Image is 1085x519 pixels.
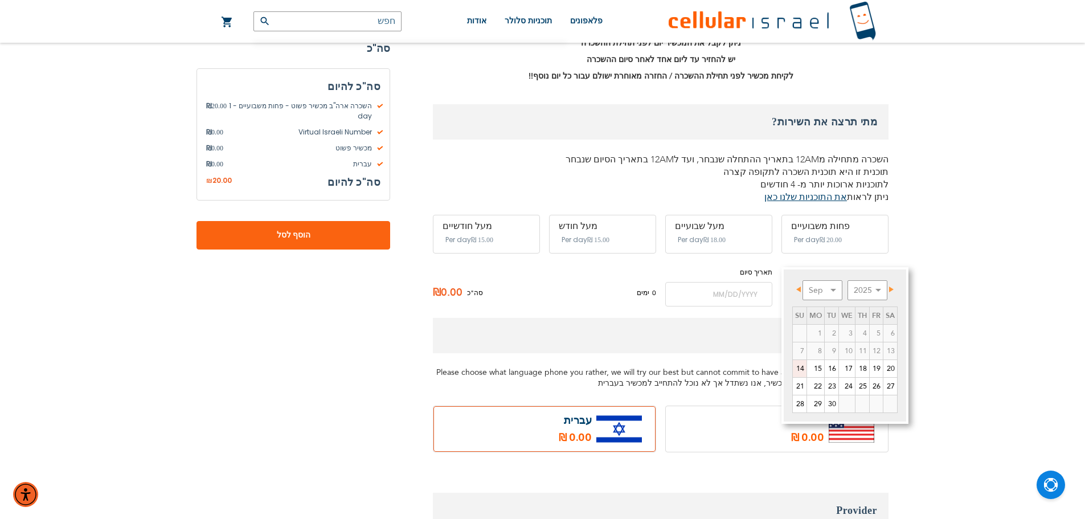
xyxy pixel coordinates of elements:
[807,395,824,412] a: 29
[443,221,530,231] div: מעל חודשיים
[637,288,649,298] span: ימים
[803,280,842,300] select: Select month
[764,191,847,203] a: את התוכניות שלנו כאן
[836,505,877,516] span: Provider
[820,236,842,244] span: ‏20.00 ₪
[327,174,380,191] h3: סה"כ להיום
[870,360,883,377] a: 19
[649,288,656,298] span: 0
[587,54,735,65] strong: יש להחזיר עד ליום אחד לאחר סיום ההשכרה
[436,367,889,389] span: Please choose what language phone you rather, we will try our best but cannot commit to have a He...
[858,310,867,321] span: Thursday
[825,342,838,359] span: 9
[807,342,824,359] span: 8
[796,287,801,292] span: Prev
[471,236,493,244] span: ‏15.00 ₪
[467,288,483,298] span: סה"כ
[529,71,793,81] strong: לקיחת מכשיר לפני תחילת ההשכרה / החזרה מאוחרת ישולם עבור כל יום נוסף!!
[795,310,804,321] span: Sunday
[855,325,869,342] span: 4
[559,221,646,231] div: מעל חודש
[883,360,897,377] a: 20
[570,17,603,25] span: פלאפונים
[825,395,838,412] a: 30
[855,360,869,377] a: 18
[227,101,380,121] span: השכרה ארה"ב מכשיר פשוט - פחות משבועיים - 1 day
[870,378,883,395] a: 26
[206,159,223,169] span: 0.00
[206,127,223,137] span: 0.00
[883,342,897,359] span: 13
[562,235,587,245] span: Per day
[196,221,390,250] button: הוסף לסל
[467,17,486,25] span: אודות
[793,282,808,296] a: Prev
[793,395,806,412] a: 28
[703,236,726,244] span: ‏18.00 ₪
[793,360,806,377] a: 14
[870,325,883,342] span: 5
[839,360,855,377] a: 17
[855,378,869,395] a: 25
[433,104,889,140] h3: מתי תרצה את השירות?
[206,101,211,111] span: ₪
[886,310,895,321] span: Saturday
[839,378,855,395] a: 24
[223,143,380,153] span: מכשיר פשוט
[855,342,869,359] span: 11
[825,360,838,377] a: 16
[889,287,894,292] span: Next
[807,378,824,395] a: 22
[665,282,772,307] input: MM/DD/YYYY
[206,159,211,169] span: ₪
[196,40,390,57] strong: סה"כ
[433,166,889,203] p: תוכנית זו היא תוכנית השכרה לתקופה קצרה לתוכניות ארוכות יותר מ- 4 חודשים ניתן לראות
[665,267,772,277] label: תאריך סיום
[809,310,822,321] span: Monday
[882,282,896,296] a: Next
[587,236,609,244] span: ‏15.00 ₪
[206,176,212,186] span: ₪
[870,342,883,359] span: 12
[793,378,806,395] a: 21
[206,143,211,153] span: ₪
[669,1,876,42] img: לוגו סלולר ישראל
[675,221,763,231] div: מעל שבועיים
[839,342,855,359] span: 10
[793,342,806,359] span: 7
[234,230,353,242] span: הוסף לסל
[794,235,820,245] span: Per day
[883,325,897,342] span: 6
[505,17,552,25] span: תוכניות סלולר
[433,153,889,166] p: השכרה מתחילה מ12AM בתאריך ההתחלה שנבחר, ועד ל12AM בתאריך הסיום שנבחר
[678,235,703,245] span: Per day
[206,143,223,153] span: 0.00
[206,127,211,137] span: ₪
[847,280,887,300] select: Select year
[445,235,471,245] span: Per day
[825,325,838,342] span: 2
[223,159,380,169] span: עברית
[206,78,380,95] h3: סה"כ להיום
[206,101,227,121] span: 20.00
[872,310,881,321] span: Friday
[839,325,855,342] span: 3
[433,284,467,301] span: ₪0.00
[827,310,836,321] span: Tuesday
[825,378,838,395] a: 23
[212,175,232,185] span: 20.00
[253,11,402,31] input: חפש
[807,325,824,342] span: 1
[581,38,741,48] strong: ניתן לקבל את המכשיר יום לפני תחילת ההשכרה
[13,482,38,507] div: תפריט נגישות
[223,127,380,137] span: Virtual Israeli Number
[883,378,897,395] a: 27
[841,310,853,321] span: Wednesday
[807,360,824,377] a: 15
[791,221,879,231] div: פחות משבועיים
